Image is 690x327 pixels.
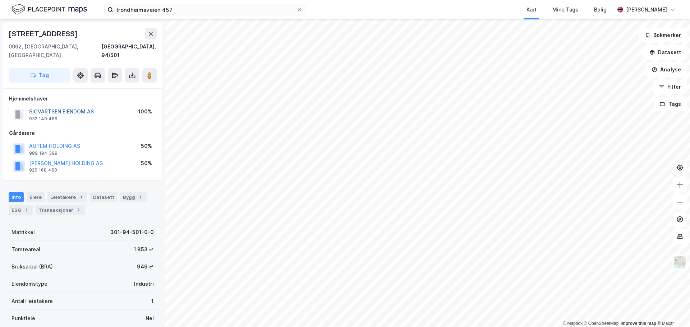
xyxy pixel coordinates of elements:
[584,321,619,326] a: OpenStreetMap
[77,193,84,201] div: 1
[9,28,79,39] div: [STREET_ADDRESS]
[134,245,154,254] div: 1 853 ㎡
[9,94,156,103] div: Hjemmelshaver
[526,5,537,14] div: Kart
[654,97,687,111] button: Tags
[134,280,154,288] div: Industri
[137,262,154,271] div: 949 ㎡
[120,192,147,202] div: Bygg
[11,3,87,16] img: logo.f888ab2527a4732fd821a326f86c7f29.svg
[621,321,656,326] a: Improve this map
[29,167,57,173] div: 926 168 460
[552,5,578,14] div: Mine Tags
[137,193,144,201] div: 1
[110,228,154,237] div: 301-94-501-0-0
[9,192,24,202] div: Info
[653,80,687,94] button: Filter
[9,42,101,60] div: 0962, [GEOGRAPHIC_DATA], [GEOGRAPHIC_DATA]
[654,293,690,327] iframe: Chat Widget
[9,68,70,83] button: Tag
[626,5,667,14] div: [PERSON_NAME]
[101,42,157,60] div: [GEOGRAPHIC_DATA], 94/501
[639,28,687,42] button: Bokmerker
[9,205,33,215] div: ESG
[11,314,35,323] div: Punktleie
[11,262,53,271] div: Bruksareal (BRA)
[594,5,607,14] div: Bolig
[11,228,35,237] div: Matrikkel
[563,321,583,326] a: Mapbox
[673,256,687,269] img: Z
[27,192,45,202] div: Eiere
[113,4,296,15] input: Søk på adresse, matrikkel, gårdeiere, leietakere eller personer
[141,142,152,150] div: 50%
[75,206,82,214] div: 7
[9,129,156,137] div: Gårdeiere
[654,293,690,327] div: Kontrollprogram for chat
[146,314,154,323] div: Nei
[11,280,47,288] div: Eiendomstype
[11,245,40,254] div: Tomteareal
[90,192,117,202] div: Datasett
[29,150,57,156] div: 989 194 399
[11,297,53,305] div: Antall leietakere
[151,297,154,305] div: 1
[138,107,152,116] div: 100%
[643,45,687,60] button: Datasett
[645,62,687,77] button: Analyse
[141,159,152,168] div: 50%
[23,206,30,214] div: 1
[36,205,85,215] div: Transaksjoner
[47,192,87,202] div: Leietakere
[29,116,57,122] div: 932 140 489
